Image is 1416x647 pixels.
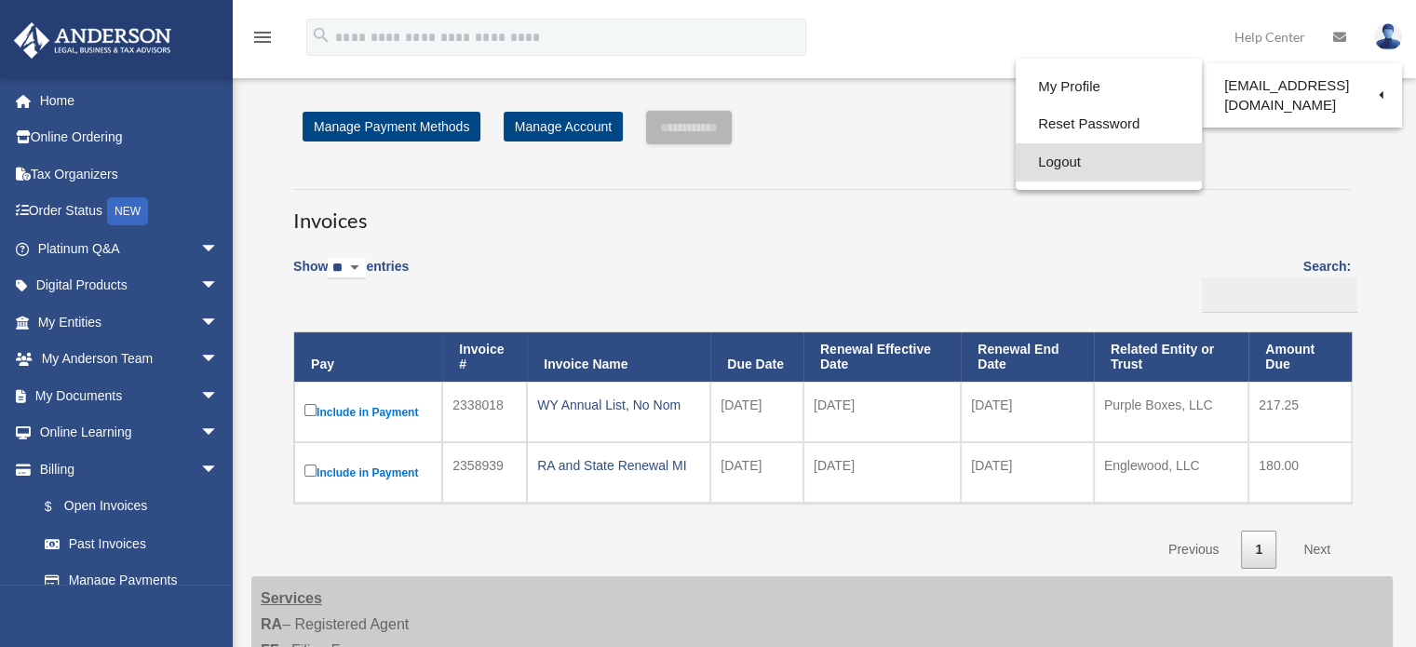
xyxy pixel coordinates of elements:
td: 2338018 [442,382,527,442]
td: [DATE] [710,442,803,503]
a: Home [13,82,247,119]
th: Renewal End Date: activate to sort column ascending [961,332,1094,383]
a: Online Ordering [13,119,247,156]
th: Invoice #: activate to sort column ascending [442,332,527,383]
a: Logout [1016,143,1202,182]
div: NEW [107,197,148,225]
td: Englewood, LLC [1094,442,1248,503]
a: Online Learningarrow_drop_down [13,414,247,452]
a: Manage Payment Methods [303,112,480,142]
a: Tax Organizers [13,155,247,193]
a: menu [251,33,274,48]
label: Include in Payment [304,461,432,484]
span: arrow_drop_down [200,451,237,489]
img: User Pic [1374,23,1402,50]
td: [DATE] [961,382,1094,442]
a: My Anderson Teamarrow_drop_down [13,341,247,378]
input: Search: [1202,277,1357,313]
td: 180.00 [1248,442,1352,503]
th: Amount Due: activate to sort column ascending [1248,332,1352,383]
select: Showentries [328,258,366,279]
strong: Services [261,590,322,606]
a: My Profile [1016,68,1202,106]
i: menu [251,26,274,48]
td: [DATE] [803,382,961,442]
a: 1 [1241,531,1276,569]
span: arrow_drop_down [200,341,237,379]
a: My Documentsarrow_drop_down [13,377,247,414]
td: Purple Boxes, LLC [1094,382,1248,442]
img: Anderson Advisors Platinum Portal [8,22,177,59]
th: Pay: activate to sort column descending [294,332,442,383]
label: Include in Payment [304,400,432,424]
div: RA and State Renewal MI [537,452,700,479]
td: 2358939 [442,442,527,503]
td: 217.25 [1248,382,1352,442]
th: Related Entity or Trust: activate to sort column ascending [1094,332,1248,383]
label: Search: [1195,255,1351,313]
td: [DATE] [710,382,803,442]
a: Digital Productsarrow_drop_down [13,267,247,304]
a: $Open Invoices [26,488,228,526]
h3: Invoices [293,189,1351,236]
a: Past Invoices [26,525,237,562]
a: Platinum Q&Aarrow_drop_down [13,230,247,267]
span: $ [55,495,64,519]
input: Include in Payment [304,465,317,477]
td: [DATE] [961,442,1094,503]
a: Manage Account [504,112,623,142]
a: Next [1289,531,1344,569]
a: Manage Payments [26,562,237,600]
a: Order StatusNEW [13,193,247,231]
input: Include in Payment [304,404,317,416]
span: arrow_drop_down [200,267,237,305]
th: Invoice Name: activate to sort column ascending [527,332,710,383]
span: arrow_drop_down [200,377,237,415]
i: search [311,25,331,46]
label: Show entries [293,255,409,298]
span: arrow_drop_down [200,303,237,342]
span: arrow_drop_down [200,230,237,268]
div: WY Annual List, No Nom [537,392,700,418]
span: arrow_drop_down [200,414,237,452]
a: Billingarrow_drop_down [13,451,237,488]
th: Due Date: activate to sort column ascending [710,332,803,383]
a: My Entitiesarrow_drop_down [13,303,247,341]
td: [DATE] [803,442,961,503]
th: Renewal Effective Date: activate to sort column ascending [803,332,961,383]
a: [EMAIL_ADDRESS][DOMAIN_NAME] [1202,68,1402,123]
a: Previous [1154,531,1233,569]
a: Reset Password [1016,105,1202,143]
strong: RA [261,616,282,632]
